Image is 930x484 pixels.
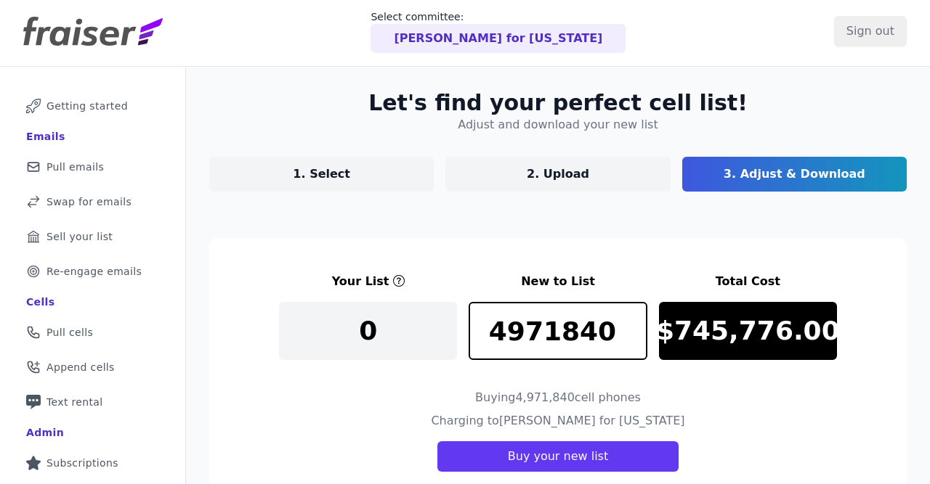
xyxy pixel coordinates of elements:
[682,157,907,192] a: 3. Adjust & Download
[475,389,641,406] h4: Buying 4,971,840 cell phones
[12,447,174,479] a: Subscriptions
[46,395,103,409] span: Text rental
[26,295,54,309] div: Cells
[332,273,389,290] h3: Your List
[656,316,840,345] p: $745,776.00
[293,165,350,183] p: 1. Select
[46,194,132,209] span: Swap for emails
[46,264,142,279] span: Re-engage emails
[394,30,602,47] p: [PERSON_NAME] for [US_STATE]
[12,316,174,348] a: Pull cells
[12,151,174,183] a: Pull emails
[46,360,115,374] span: Append cells
[659,273,837,290] h3: Total Cost
[371,9,626,53] a: Select committee: [PERSON_NAME] for [US_STATE]
[834,16,907,46] input: Sign out
[12,351,174,383] a: Append cells
[209,157,434,192] a: 1. Select
[46,229,113,244] span: Sell your list
[431,412,684,430] h4: Charging to [PERSON_NAME] for [US_STATE]
[46,456,118,470] span: Subscriptions
[371,9,626,24] p: Select committee:
[469,273,647,290] h3: New to List
[445,157,670,192] a: 2. Upload
[724,165,865,183] p: 3. Adjust & Download
[12,186,174,218] a: Swap for emails
[46,325,93,340] span: Pull cells
[46,99,128,113] span: Getting started
[23,17,163,46] img: Fraiser Logo
[12,255,174,287] a: Re-engage emails
[458,116,658,134] h4: Adjust and download your new list
[368,90,748,116] h2: Let's find your perfect cell list!
[12,90,174,122] a: Getting started
[12,221,174,253] a: Sell your list
[26,129,65,144] div: Emails
[527,165,589,183] p: 2. Upload
[359,316,377,345] p: 0
[26,425,64,440] div: Admin
[437,441,679,472] button: Buy your new list
[46,160,104,174] span: Pull emails
[12,386,174,418] a: Text rental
